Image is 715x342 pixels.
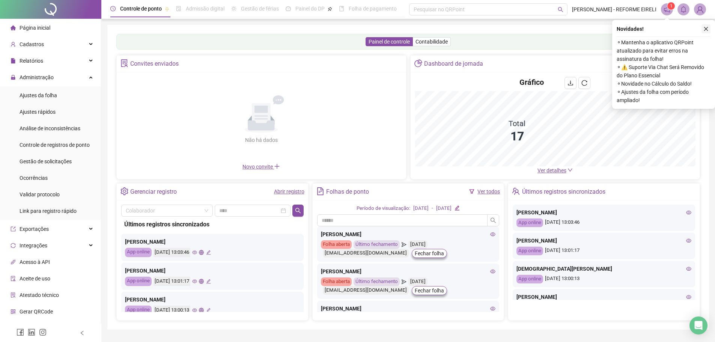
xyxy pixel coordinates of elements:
[199,308,204,313] span: global
[323,249,409,258] div: [EMAIL_ADDRESS][DOMAIN_NAME]
[186,6,224,12] span: Admissão digital
[537,167,566,173] span: Ver detalhes
[20,208,77,214] span: Link para registro rápido
[20,292,59,298] span: Atestado técnico
[242,164,280,170] span: Novo convite
[477,188,500,194] a: Ver todos
[11,276,16,281] span: audit
[11,58,16,63] span: file
[241,6,279,12] span: Gestão de férias
[125,267,300,275] div: [PERSON_NAME]
[199,279,204,284] span: global
[469,189,474,194] span: filter
[516,293,691,301] div: [PERSON_NAME]
[581,80,587,86] span: reload
[11,25,16,30] span: home
[516,218,691,227] div: [DATE] 13:03:46
[516,247,691,255] div: [DATE] 13:01:17
[227,136,296,144] div: Não há dados
[192,279,197,284] span: eye
[20,74,54,80] span: Administração
[11,42,16,47] span: user-add
[130,185,177,198] div: Gerenciar registro
[522,185,605,198] div: Últimos registros sincronizados
[130,57,179,70] div: Convites enviados
[295,6,325,12] span: Painel do DP
[664,6,670,13] span: notification
[80,330,85,336] span: left
[415,286,444,295] span: Fechar folha
[537,167,573,173] a: Ver detalhes down
[154,277,190,286] div: [DATE] 13:01:17
[436,205,452,212] div: [DATE]
[667,2,675,10] sup: 1
[617,88,710,104] span: ⚬ Ajustes da folha com período ampliado!
[686,238,691,243] span: eye
[490,269,495,274] span: eye
[231,6,236,11] span: sun
[617,38,710,63] span: ⚬ Mantenha o aplicativo QRPoint atualizado para evitar erros na assinatura da folha!
[567,80,574,86] span: download
[11,292,16,298] span: solution
[670,3,673,9] span: 1
[415,249,444,258] span: Fechar folha
[17,328,24,336] span: facebook
[402,277,406,286] span: send
[323,286,409,295] div: [EMAIL_ADDRESS][DOMAIN_NAME]
[617,80,710,88] span: ⚬ Novidade no Cálculo do Saldo!
[274,163,280,169] span: plus
[165,7,169,11] span: pushpin
[20,276,50,282] span: Aceite de uso
[424,57,483,70] div: Dashboard de jornada
[694,4,706,15] img: 70416
[369,39,410,45] span: Painel de controle
[413,205,429,212] div: [DATE]
[558,7,563,12] span: search
[412,249,447,258] button: Fechar folha
[703,26,709,32] span: close
[20,175,48,181] span: Ocorrências
[125,248,152,257] div: App online
[617,25,644,33] span: Novidades !
[326,185,369,198] div: Folhas de ponto
[519,77,544,87] h4: Gráfico
[206,308,211,313] span: edit
[516,208,691,217] div: [PERSON_NAME]
[154,248,190,257] div: [DATE] 13:03:46
[20,109,56,115] span: Ajustes rápidos
[686,294,691,300] span: eye
[686,210,691,215] span: eye
[20,226,49,232] span: Exportações
[274,188,304,194] a: Abrir registro
[20,309,53,315] span: Gerar QRCode
[402,240,406,249] span: send
[321,267,496,276] div: [PERSON_NAME]
[120,187,128,195] span: setting
[354,277,400,286] div: Último fechamento
[120,6,162,12] span: Controle de ponto
[120,59,128,67] span: solution
[516,218,543,227] div: App online
[20,92,57,98] span: Ajustes da folha
[110,6,116,11] span: clock-circle
[125,306,152,315] div: App online
[20,25,50,31] span: Página inicial
[295,208,301,214] span: search
[11,226,16,232] span: export
[490,306,495,311] span: eye
[20,158,72,164] span: Gestão de solicitações
[617,63,710,80] span: ⚬ ⚠️ Suporte Via Chat Será Removido do Plano Essencial
[125,277,152,286] div: App online
[316,187,324,195] span: file-text
[414,59,422,67] span: pie-chart
[516,275,543,283] div: App online
[199,250,204,255] span: global
[192,250,197,255] span: eye
[20,142,90,148] span: Controle de registros de ponto
[339,6,344,11] span: book
[206,279,211,284] span: edit
[432,205,433,212] div: -
[20,125,80,131] span: Análise de inconsistências
[11,75,16,80] span: lock
[321,304,496,313] div: [PERSON_NAME]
